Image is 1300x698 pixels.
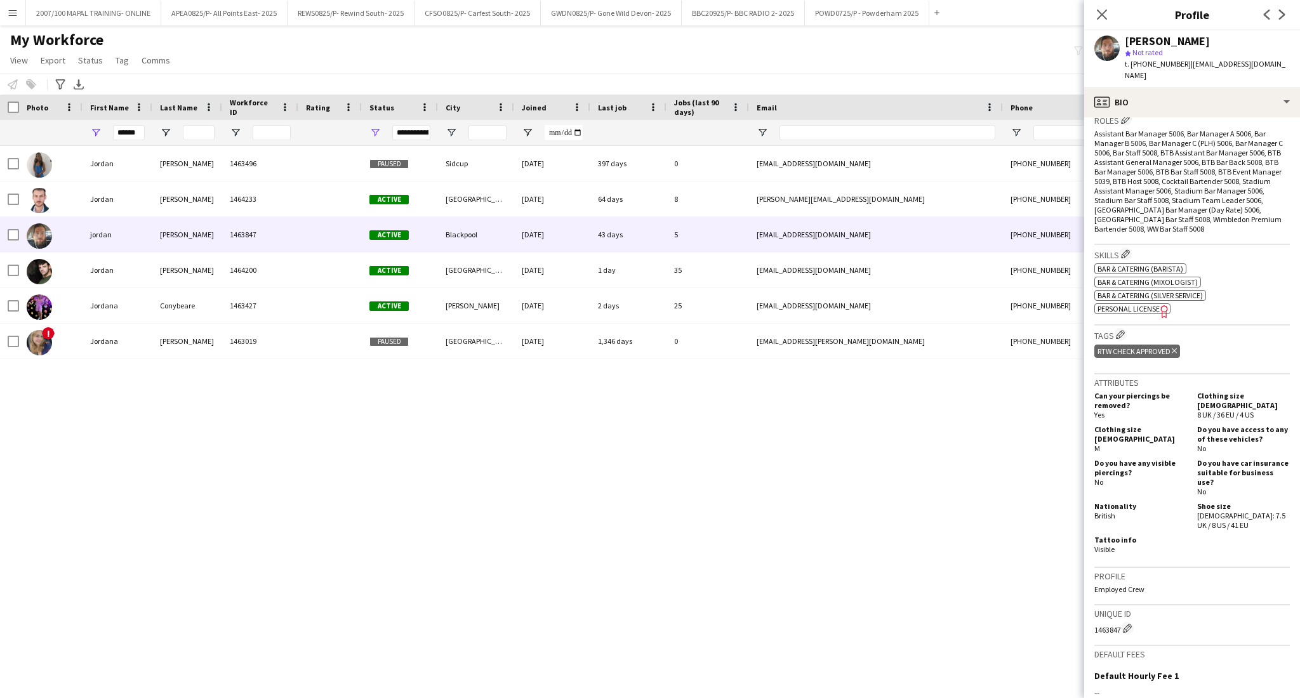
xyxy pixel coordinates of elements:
[749,181,1003,216] div: [PERSON_NAME][EMAIL_ADDRESS][DOMAIN_NAME]
[749,217,1003,252] div: [EMAIL_ADDRESS][DOMAIN_NAME]
[10,30,103,49] span: My Workforce
[667,288,749,323] div: 25
[83,181,152,216] div: Jordan
[674,98,726,117] span: Jobs (last 90 days)
[1094,328,1290,341] h3: Tags
[1003,181,1165,216] div: [PHONE_NUMBER]
[10,55,28,66] span: View
[1094,511,1115,520] span: British
[1084,6,1300,23] h3: Profile
[369,103,394,112] span: Status
[152,288,222,323] div: Conybeare
[41,55,65,66] span: Export
[83,253,152,287] div: Jordan
[667,146,749,181] div: 0
[1197,511,1285,530] span: [DEMOGRAPHIC_DATA]: 7.5 UK / 8 US / 41 EU
[222,288,298,323] div: 1463427
[1125,59,1191,69] span: t. [PHONE_NUMBER]
[1197,425,1290,444] h5: Do you have access to any of these vehicles?
[369,301,409,311] span: Active
[1003,217,1165,252] div: [PHONE_NUMBER]
[1094,477,1103,487] span: No
[438,181,514,216] div: [GEOGRAPHIC_DATA]
[1098,291,1203,300] span: Bar & Catering (Silver service)
[514,253,590,287] div: [DATE]
[369,159,409,169] span: Paused
[1094,458,1187,477] h5: Do you have any visible piercings?
[1003,324,1165,359] div: [PHONE_NUMBER]
[590,288,667,323] div: 2 days
[230,98,275,117] span: Workforce ID
[83,217,152,252] div: jordan
[253,125,291,140] input: Workforce ID Filter Input
[514,217,590,252] div: [DATE]
[522,127,533,138] button: Open Filter Menu
[1197,444,1206,453] span: No
[667,217,749,252] div: 5
[1094,444,1100,453] span: M
[222,146,298,181] div: 1463496
[1094,608,1290,619] h3: Unique ID
[1125,36,1210,47] div: [PERSON_NAME]
[514,288,590,323] div: [DATE]
[446,103,460,112] span: City
[27,103,48,112] span: Photo
[230,127,241,138] button: Open Filter Menu
[27,294,52,320] img: Jordana Conybeare
[1197,501,1290,511] h5: Shoe size
[53,77,68,92] app-action-btn: Advanced filters
[136,52,175,69] a: Comms
[90,103,129,112] span: First Name
[415,1,541,25] button: CFSO0825/P- Carfest South- 2025
[749,146,1003,181] div: [EMAIL_ADDRESS][DOMAIN_NAME]
[160,103,197,112] span: Last Name
[369,127,381,138] button: Open Filter Menu
[682,1,805,25] button: BBC20925/P- BBC RADIO 2- 2025
[83,146,152,181] div: Jordan
[1084,87,1300,117] div: Bio
[222,253,298,287] div: 1464200
[749,288,1003,323] div: [EMAIL_ADDRESS][DOMAIN_NAME]
[36,52,70,69] a: Export
[306,103,330,112] span: Rating
[590,324,667,359] div: 1,346 days
[590,181,667,216] div: 64 days
[779,125,995,140] input: Email Filter Input
[667,253,749,287] div: 35
[1011,103,1033,112] span: Phone
[1094,425,1187,444] h5: Clothing size [DEMOGRAPHIC_DATA]
[590,253,667,287] div: 1 day
[468,125,507,140] input: City Filter Input
[73,52,108,69] a: Status
[1125,59,1285,80] span: | [EMAIL_ADDRESS][DOMAIN_NAME]
[110,52,134,69] a: Tag
[78,55,103,66] span: Status
[1003,288,1165,323] div: [PHONE_NUMBER]
[522,103,547,112] span: Joined
[1098,277,1198,287] span: Bar & Catering (Mixologist)
[27,330,52,355] img: Jordana Gowan
[222,181,298,216] div: 1464233
[1197,458,1290,487] h5: Do you have car insurance suitable for business use?
[446,127,457,138] button: Open Filter Menu
[71,77,86,92] app-action-btn: Export XLSX
[26,1,161,25] button: 2007/100 MAPAL TRAINING- ONLINE
[27,188,52,213] img: Jordan Jennings-O
[1197,487,1206,496] span: No
[514,146,590,181] div: [DATE]
[1094,649,1290,660] h3: Default fees
[514,181,590,216] div: [DATE]
[1094,584,1290,594] p: Employed Crew
[1094,535,1187,544] h5: Tattoo info
[369,266,409,275] span: Active
[113,125,145,140] input: First Name Filter Input
[152,146,222,181] div: [PERSON_NAME]
[438,324,514,359] div: [GEOGRAPHIC_DATA]
[1094,377,1290,388] h3: Attributes
[27,259,52,284] img: Jordan Scott-Turner
[438,288,514,323] div: [PERSON_NAME]
[83,324,152,359] div: Jordana
[667,181,749,216] div: 8
[83,288,152,323] div: Jordana
[183,125,215,140] input: Last Name Filter Input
